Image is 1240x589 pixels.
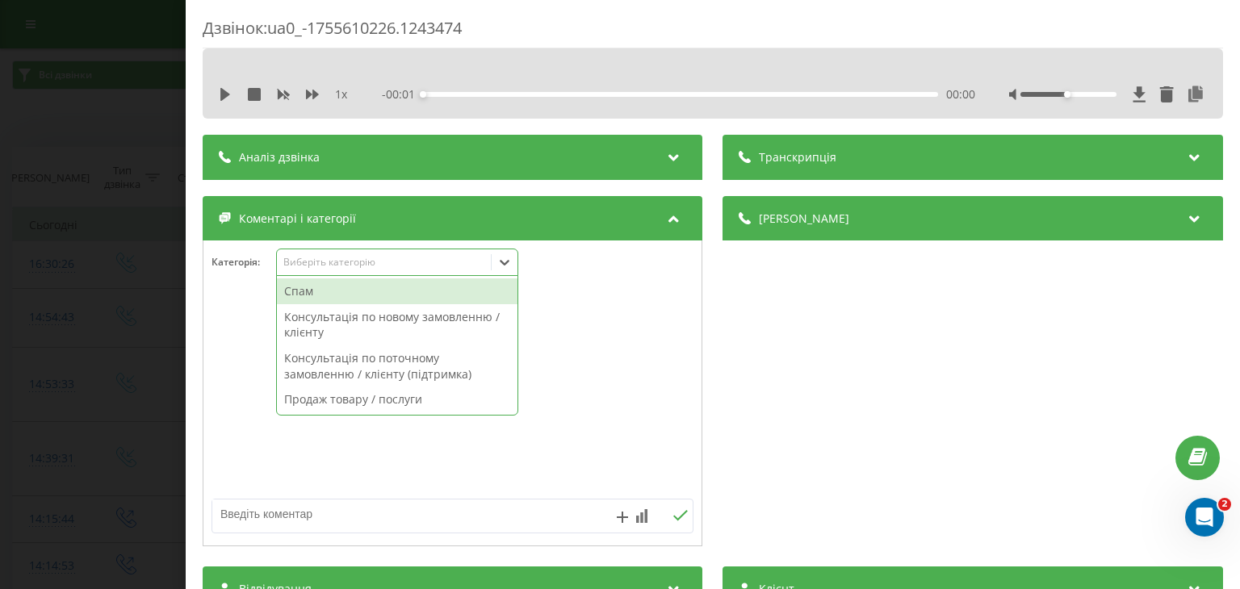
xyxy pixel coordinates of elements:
span: 1 x [335,86,347,102]
span: [PERSON_NAME] [760,211,850,227]
span: - 00:01 [383,86,424,102]
div: Спам [277,278,517,304]
span: Аналіз дзвінка [239,149,320,165]
span: 00:00 [946,86,975,102]
h4: Категорія : [212,257,276,268]
div: Дзвінок : ua0_-1755610226.1243474 [203,17,1223,48]
span: 2 [1218,498,1231,511]
div: Виберіть категорію [283,256,485,269]
iframe: Intercom live chat [1185,498,1224,537]
span: Транскрипція [760,149,837,165]
div: Консультація по новому замовленню / клієнту [277,304,517,345]
div: Консультація по поточному замовленню / клієнту (підтримка) [277,345,517,386]
span: Коментарі і категорії [239,211,356,227]
div: Продаж товару / послуги [277,386,517,412]
div: Accessibility label [421,91,427,98]
div: Accessibility label [1064,91,1070,98]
